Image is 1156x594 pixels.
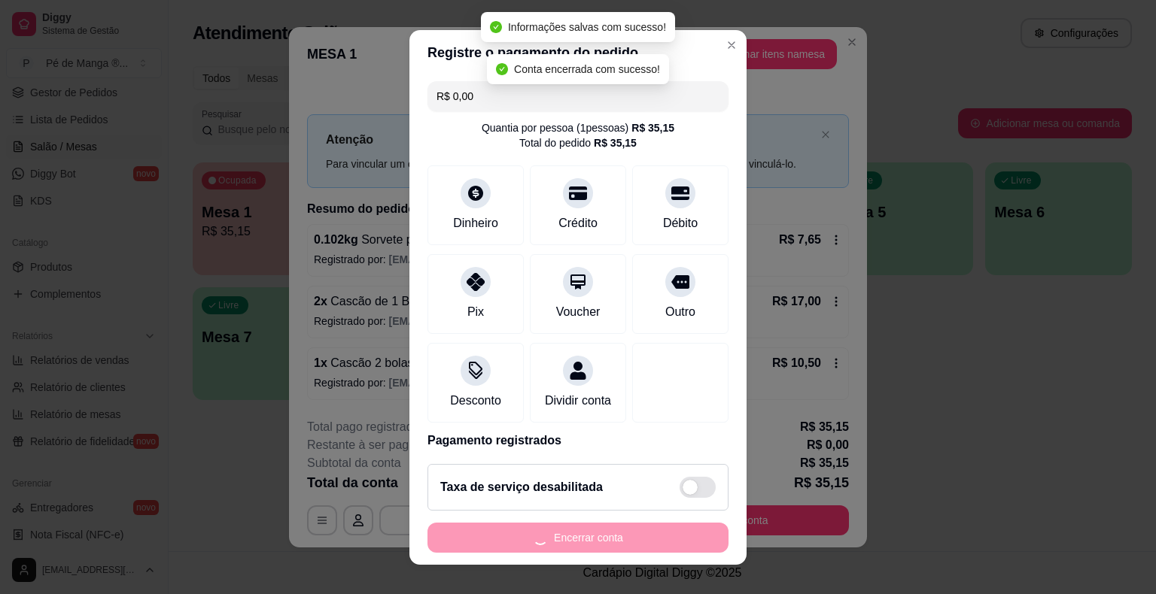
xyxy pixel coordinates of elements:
h2: Taxa de serviço desabilitada [440,478,603,496]
div: Voucher [556,303,601,321]
div: Desconto [450,392,501,410]
span: Informações salvas com sucesso! [508,21,666,33]
button: Close [719,33,744,57]
div: Crédito [558,214,598,232]
div: Total do pedido [519,135,637,150]
p: Pagamento registrados [427,432,729,450]
div: Outro [665,303,695,321]
span: check-circle [490,21,502,33]
span: check-circle [496,63,508,75]
input: Ex.: hambúrguer de cordeiro [437,81,719,111]
div: R$ 35,15 [594,135,637,150]
div: Dividir conta [545,392,611,410]
div: Quantia por pessoa ( 1 pessoas) [482,120,674,135]
div: Débito [663,214,698,232]
span: Conta encerrada com sucesso! [514,63,660,75]
div: Pix [467,303,484,321]
div: Dinheiro [453,214,498,232]
div: R$ 35,15 [631,120,674,135]
header: Registre o pagamento do pedido [409,30,747,75]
